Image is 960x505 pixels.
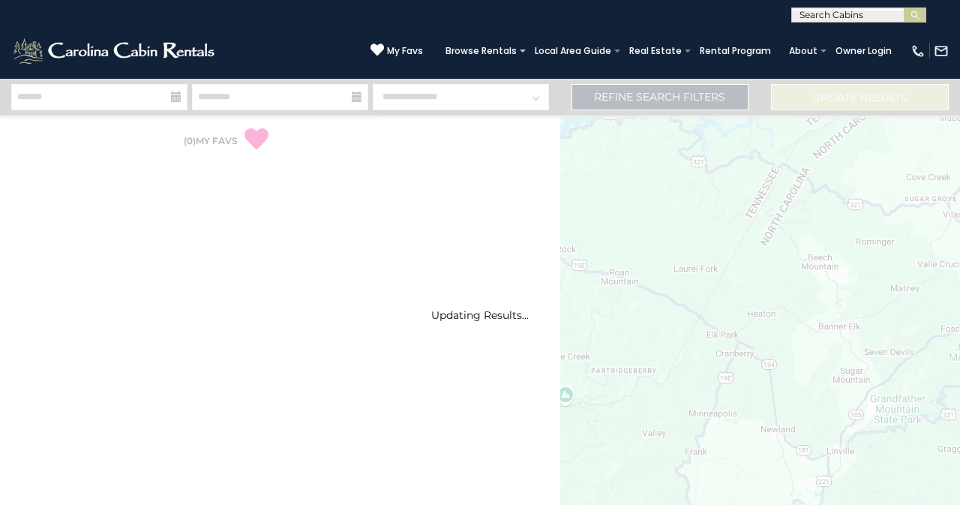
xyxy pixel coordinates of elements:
a: About [781,41,825,62]
img: phone-regular-white.png [910,44,925,59]
a: Browse Rentals [438,41,524,62]
a: Owner Login [828,41,899,62]
a: Real Estate [622,41,689,62]
img: White-1-2.png [11,36,219,66]
a: My Favs [370,43,423,59]
span: My Favs [387,44,423,58]
a: Local Area Guide [527,41,619,62]
img: mail-regular-white.png [934,44,949,59]
a: Rental Program [692,41,778,62]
